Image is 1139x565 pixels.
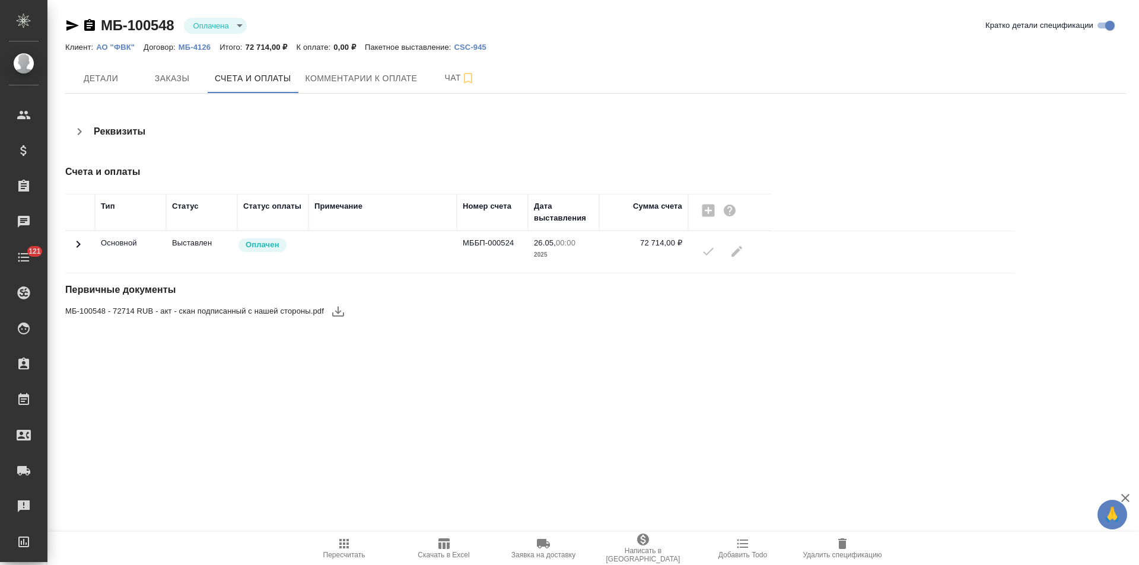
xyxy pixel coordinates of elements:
td: Основной [95,231,166,273]
button: 🙏 [1097,500,1127,529]
p: Все изменения в спецификации заблокированы [172,237,231,249]
p: Клиент: [65,43,96,52]
h4: Первичные документы [65,283,772,297]
div: Примечание [314,200,362,212]
p: 2025 [534,249,593,261]
button: Скопировать ссылку [82,18,97,33]
div: Номер счета [463,200,511,212]
p: 00:00 [556,238,575,247]
span: Комментарии к оплате [306,71,418,86]
div: Дата выставления [534,200,593,224]
p: Итого: [219,43,245,52]
span: Toggle Row Expanded [71,244,85,253]
p: 26.05, [534,238,556,247]
a: МБ-100548 [101,17,174,33]
h4: Счета и оплаты [65,165,772,179]
p: CSC-945 [454,43,495,52]
button: Оплачена [190,21,233,31]
div: Оплачена [184,18,247,34]
p: 72 714,00 ₽ [246,43,297,52]
a: CSC-945 [454,42,495,52]
button: Скопировать ссылку для ЯМессенджера [65,18,79,33]
div: Статус оплаты [243,200,301,212]
p: 0,00 ₽ [333,43,365,52]
span: 121 [21,245,48,257]
div: Тип [101,200,115,212]
p: Пакетное выставление: [365,43,454,52]
span: Чат [431,71,488,85]
span: Кратко детали спецификации [985,20,1093,31]
span: Заказы [144,71,201,86]
td: 72 714,00 ₽ [599,231,688,273]
a: 121 [3,242,44,272]
span: 🙏 [1102,502,1122,527]
p: Оплачен [246,239,279,251]
span: МБ-100548 - 72714 RUB - акт - скан подписанный с нашей стороны.pdf [65,305,324,317]
a: МБ-4126 [179,42,219,52]
div: Сумма счета [633,200,682,212]
span: Счета и оплаты [215,71,291,86]
span: Детали [72,71,129,86]
svg: Подписаться [461,71,475,85]
div: Статус [172,200,199,212]
p: К оплате: [297,43,334,52]
p: МБ-4126 [179,43,219,52]
h4: Реквизиты [94,125,145,139]
a: АО "ФВК" [96,42,144,52]
p: АО "ФВК" [96,43,144,52]
p: Договор: [144,43,179,52]
td: МББП-000524 [457,231,528,273]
